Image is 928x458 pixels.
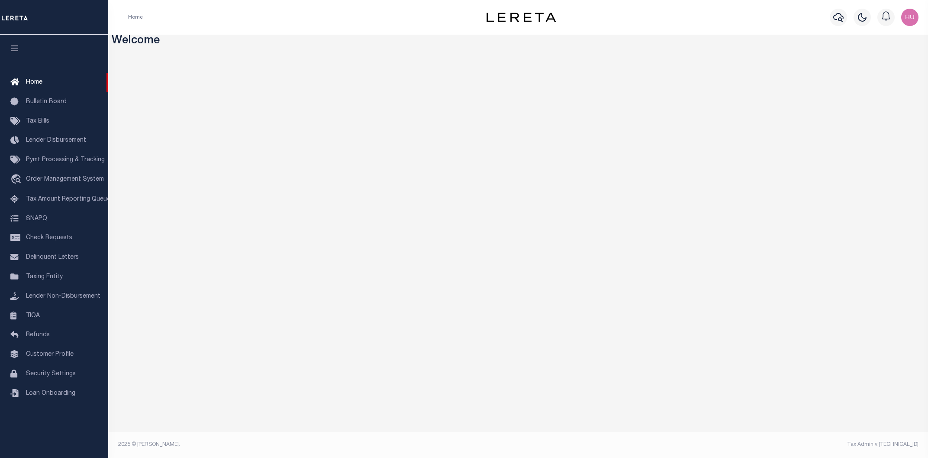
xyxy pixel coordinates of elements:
[26,176,104,182] span: Order Management System
[26,390,75,396] span: Loan Onboarding
[26,274,63,280] span: Taxing Entity
[10,174,24,185] i: travel_explore
[26,157,105,163] span: Pymt Processing & Tracking
[112,441,519,448] div: 2025 © [PERSON_NAME].
[26,293,100,299] span: Lender Non-Disbursement
[26,312,40,318] span: TIQA
[525,441,918,448] div: Tax Admin v.[TECHNICAL_ID]
[26,254,79,260] span: Delinquent Letters
[26,332,50,338] span: Refunds
[26,371,76,377] span: Security Settings
[26,351,74,357] span: Customer Profile
[487,13,556,22] img: logo-dark.svg
[112,35,925,48] h3: Welcome
[26,99,67,105] span: Bulletin Board
[26,196,110,202] span: Tax Amount Reporting Queue
[26,137,86,143] span: Lender Disbursement
[26,79,42,85] span: Home
[128,13,143,21] li: Home
[26,235,72,241] span: Check Requests
[26,118,49,124] span: Tax Bills
[901,9,918,26] img: svg+xml;base64,PHN2ZyB4bWxucz0iaHR0cDovL3d3dy53My5vcmcvMjAwMC9zdmciIHBvaW50ZXItZXZlbnRzPSJub25lIi...
[26,215,47,221] span: SNAPQ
